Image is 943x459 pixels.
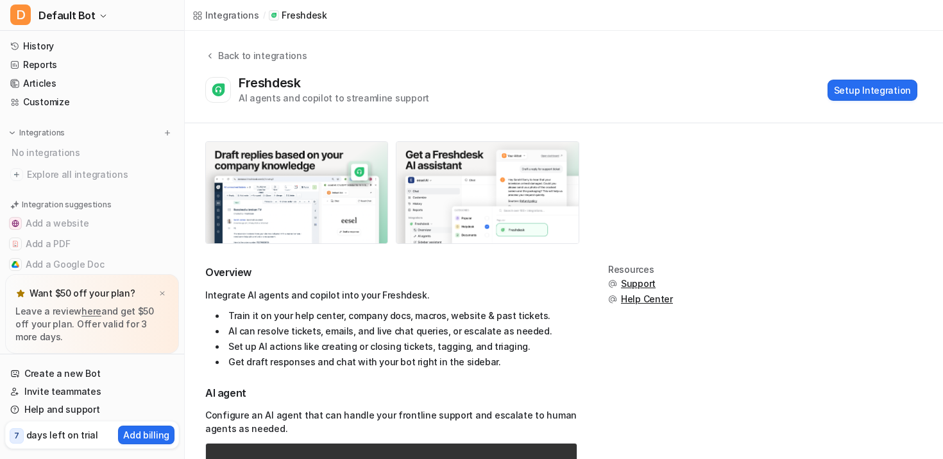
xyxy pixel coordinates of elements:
span: / [263,10,266,21]
a: Help and support [5,401,179,419]
li: Get draft responses and chat with your bot right in the sidebar. [216,354,577,370]
img: support.svg [608,279,617,288]
img: explore all integrations [10,168,23,181]
button: Support [608,277,673,290]
div: No integrations [8,142,179,163]
a: Articles [5,74,179,92]
button: Back to integrations [205,49,307,75]
a: Reports [5,56,179,74]
p: 7 [14,430,19,442]
a: Freshdesk [269,9,327,22]
div: AI agents and copilot to streamline support [239,91,429,105]
img: x [158,290,166,298]
div: Integrate AI agents and copilot into your Freshdesk. [205,288,577,370]
span: Help Center [621,293,673,306]
span: Explore all integrations [27,164,174,185]
p: Leave a review and get $50 off your plan. Offer valid for 3 more days. [15,305,169,343]
button: Add a PDFAdd a PDF [5,234,179,254]
div: Resources [608,264,673,275]
button: Setup Integration [828,80,917,101]
p: Add billing [123,428,169,442]
img: Add a PDF [12,240,19,248]
a: Integrations [192,8,259,22]
p: Integrations [19,128,65,138]
span: Default Bot [38,6,96,24]
img: menu_add.svg [163,128,172,137]
p: Want $50 off your plan? [30,287,135,300]
li: Set up AI actions like creating or closing tickets, tagging, and triaging. [216,339,577,354]
a: History [5,37,179,55]
img: star [15,288,26,299]
div: Integrations [205,8,259,22]
li: Train it on your help center, company docs, macros, website & past tickets. [216,308,577,324]
a: Customize [5,93,179,111]
a: Invite teammates [5,383,179,401]
img: Add a Google Doc [12,261,19,268]
span: Support [621,277,656,290]
span: D [10,4,31,25]
img: support.svg [608,295,617,304]
img: expand menu [8,128,17,137]
button: Add a Google DocAdd a Google Doc [5,254,179,275]
p: days left on trial [26,428,98,442]
h2: Overview [205,264,577,280]
p: Integration suggestions [22,199,111,211]
li: AI can resolve tickets, emails, and live chat queries, or escalate as needed. [216,324,577,339]
button: Add a websiteAdd a website [5,213,179,234]
h3: AI agent [205,385,577,401]
img: Add a website [12,220,19,227]
button: Integrations [5,126,69,139]
p: Configure an AI agent that can handle your frontline support and escalate to human agents as needed. [205,408,577,435]
button: Help Center [608,293,673,306]
a: Create a new Bot [5,365,179,383]
button: Add billing [118,426,174,444]
a: here [81,306,101,316]
div: Freshdesk [239,75,305,91]
p: Freshdesk [282,9,327,22]
a: Explore all integrations [5,166,179,184]
div: Back to integrations [214,49,307,62]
